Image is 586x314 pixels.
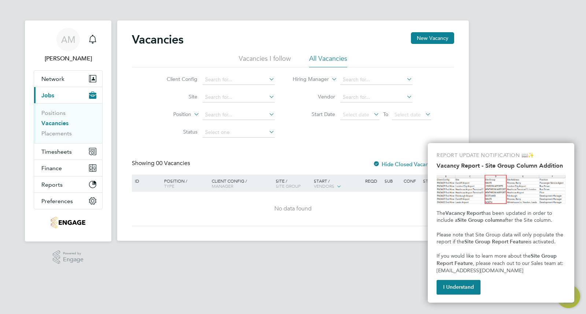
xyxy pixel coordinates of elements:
[381,109,390,119] span: To
[41,165,62,172] span: Finance
[203,75,275,85] input: Search for...
[41,181,63,188] span: Reports
[287,76,329,83] label: Hiring Manager
[51,217,85,228] img: uvaluefacilities-logo-retina.png
[411,32,454,44] button: New Vacancy
[155,93,197,100] label: Site
[25,20,111,242] nav: Main navigation
[164,183,174,189] span: Type
[437,162,565,169] h2: Vacancy Report - Site Group Column Addition
[437,152,565,159] p: REPORT UPDATE NOTIFICATION 📖✨
[34,217,103,228] a: Go to home page
[239,54,291,67] li: Vacancies I follow
[437,210,445,216] span: The
[437,280,481,295] button: I Understand
[274,175,312,192] div: Site /
[61,35,75,44] span: AM
[41,130,72,137] a: Placements
[156,160,190,167] span: 00 Vacancies
[149,111,191,118] label: Position
[203,92,275,102] input: Search for...
[363,175,382,187] div: Reqd
[210,175,274,192] div: Client Config /
[437,260,565,274] span: , please reach out to our Sales team at: [EMAIL_ADDRESS][DOMAIN_NAME]
[41,109,66,116] a: Positions
[528,239,556,245] span: is activated.
[41,92,54,99] span: Jobs
[63,250,84,257] span: Powered by
[437,210,553,224] span: has been updated in order to include a
[457,217,502,223] strong: Site Group column
[394,111,421,118] span: Select date
[34,28,103,63] a: Go to account details
[464,239,528,245] strong: Site Group Report Feature
[132,32,183,47] h2: Vacancies
[340,75,412,85] input: Search for...
[63,257,84,263] span: Engage
[383,175,402,187] div: Sub
[312,175,363,193] div: Start /
[502,217,552,223] span: after the Site column.
[402,175,421,187] div: Conf
[340,92,412,102] input: Search for...
[437,253,531,259] span: If you would like to learn more about the
[293,93,335,100] label: Vendor
[445,210,483,216] strong: Vacancy Report
[41,198,73,205] span: Preferences
[132,160,192,167] div: Showing
[159,175,210,192] div: Position /
[34,54,103,63] span: Anum Murad
[212,183,233,189] span: Manager
[155,76,197,82] label: Client Config
[343,111,369,118] span: Select date
[203,110,275,120] input: Search for...
[155,128,197,135] label: Status
[421,175,453,187] div: Status
[276,183,301,189] span: Site Group
[41,120,68,127] a: Vacancies
[314,183,334,189] span: Vendors
[373,161,438,168] label: Hide Closed Vacancies
[293,111,335,117] label: Start Date
[437,232,565,245] span: Please note that Site Group data will only populate the report if the
[133,175,159,187] div: ID
[437,175,565,204] img: Site Group Column in Vacancy Report
[133,205,453,213] div: No data found
[437,253,558,266] strong: Site Group Report Feature
[203,127,275,138] input: Select one
[41,75,64,82] span: Network
[309,54,347,67] li: All Vacancies
[41,148,72,155] span: Timesheets
[428,143,574,303] div: Vacancy Report - Site Group Column Addition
